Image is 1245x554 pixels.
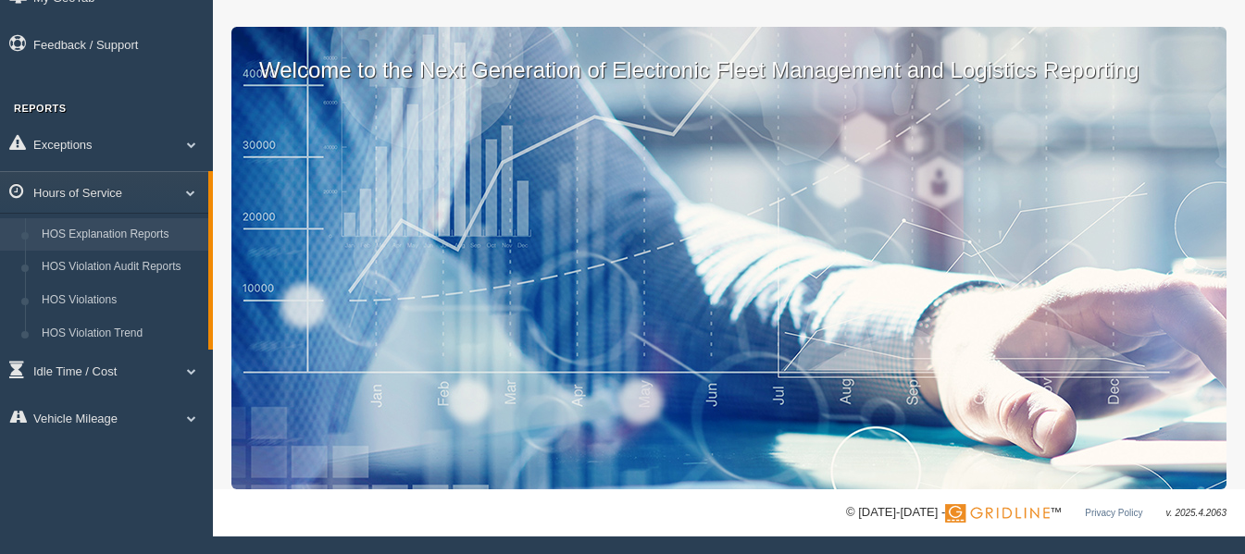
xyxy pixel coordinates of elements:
[33,251,208,284] a: HOS Violation Audit Reports
[1166,508,1226,518] span: v. 2025.4.2063
[33,218,208,252] a: HOS Explanation Reports
[33,284,208,317] a: HOS Violations
[945,504,1050,523] img: Gridline
[1085,508,1142,518] a: Privacy Policy
[33,317,208,351] a: HOS Violation Trend
[231,27,1226,86] p: Welcome to the Next Generation of Electronic Fleet Management and Logistics Reporting
[846,503,1226,523] div: © [DATE]-[DATE] - ™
